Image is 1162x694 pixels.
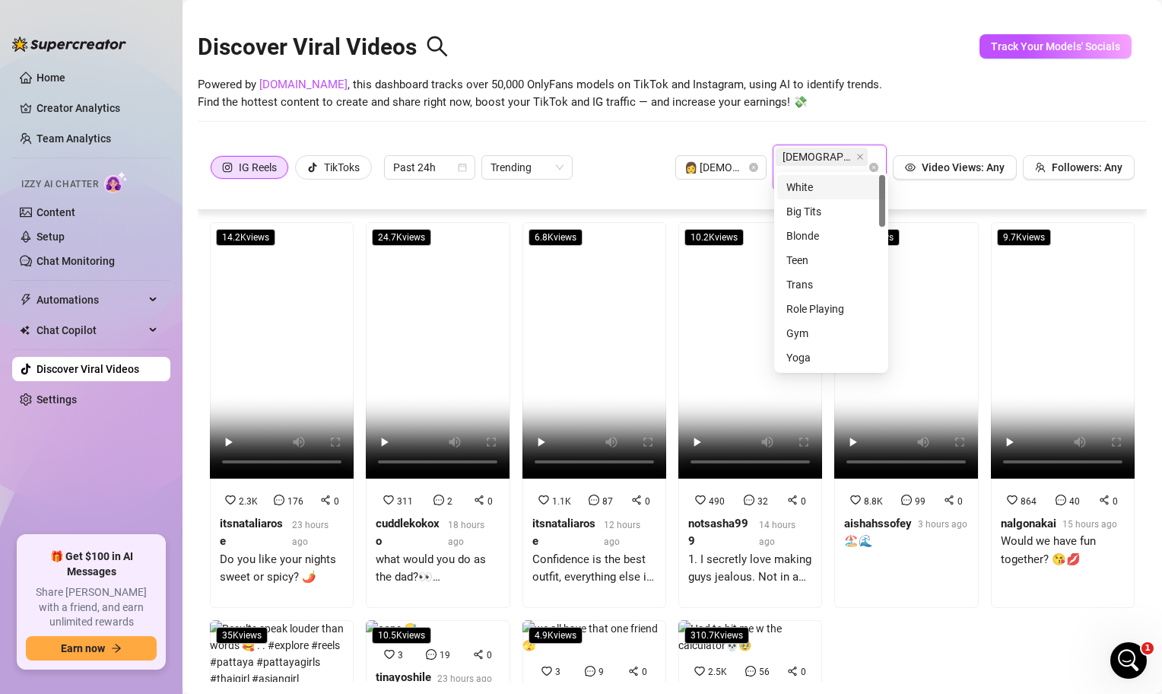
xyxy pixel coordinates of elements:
[991,222,1135,608] a: 9.7Kviews864400nalgonakai15 hours agoWould we have fun together? 😘💋
[598,667,604,677] span: 9
[37,132,111,145] a: Team Analytics
[111,643,122,654] span: arrow-right
[307,162,318,173] span: tik-tok
[37,393,77,406] a: Settings
[869,163,878,172] span: close-circle
[529,627,583,644] span: 4.9K views
[31,301,273,332] button: Find a time
[426,35,449,58] span: search
[801,496,806,507] span: 0
[31,192,273,208] div: Recent message
[37,72,65,84] a: Home
[440,650,450,661] span: 19
[152,475,228,536] button: Help
[844,533,967,551] div: 🏖️🌊
[522,620,666,654] img: we all have that one friend 🫣
[944,495,954,505] span: share-alt
[1056,495,1066,505] span: message
[787,495,798,505] span: share-alt
[372,627,431,644] span: 10.5K views
[210,620,354,687] img: Results speak louder than words 🥰 . . #explore #reels #pattaya #pattayagirls #thaigirl #asiangirl
[777,297,885,321] div: Role Playing
[777,224,885,248] div: Blonde
[262,24,289,52] div: Close
[159,230,208,246] div: • 21h ago
[991,40,1120,53] span: Track Your Models' Socials
[198,33,449,62] h2: Discover Viral Videos
[68,215,232,228] span: Hi sofi, how can I help you?
[786,301,876,317] div: Role Playing
[759,520,795,547] span: 14 hours ago
[26,585,157,630] span: Share [PERSON_NAME] with a friend, and earn unlimited rewards
[864,496,883,507] span: 8.8K
[695,495,706,505] span: heart
[37,363,139,375] a: Discover Viral Videos
[555,667,560,677] span: 3
[398,650,403,661] span: 3
[1001,533,1125,568] div: Would we have fun together? 😘💋
[787,666,798,676] span: share-alt
[20,294,32,306] span: thunderbolt
[76,475,152,536] button: Messages
[786,179,876,196] div: White
[12,37,126,52] img: logo-BBDzfeDw.svg
[694,666,705,676] span: heart
[31,215,62,245] img: Profile image for Ella
[997,229,1051,246] span: 9.7K views
[259,78,348,91] a: [DOMAIN_NAME]
[30,30,132,51] img: logo
[16,352,288,458] img: Izzy just got smarter and safer ✨
[239,496,258,507] span: 2.3K
[602,496,613,507] span: 87
[1023,155,1135,180] button: Followers: Any
[26,549,157,579] span: 🎁 Get $100 in AI Messages
[777,175,885,199] div: White
[433,495,444,505] span: message
[957,496,963,507] span: 0
[21,513,55,524] span: Home
[688,517,748,549] strong: notsasha999
[678,620,822,654] img: Had to hit me w the calculator💀🥹
[397,496,413,507] span: 311
[474,495,484,505] span: share-alt
[225,495,236,505] span: heart
[163,24,193,55] img: Profile image for Yoni
[37,96,158,120] a: Creator Analytics
[688,551,812,587] div: 1. I secretly love making guys jealous. Not in a cruel way, just enough to see if you actually ca...
[1069,496,1080,507] span: 40
[252,513,281,524] span: News
[20,325,30,336] img: Chat Copilot
[786,252,876,269] div: Teen
[834,222,978,608] a: 93.9Kviews8.8K990aishahssofey3 hours ago🏖️🌊
[684,156,757,179] span: 👩 Female
[366,222,510,608] a: 24.7Kviews31120cuddlekokoxo18 hours agowhat would you do as the dad?👀 #sanfrancisco #[GEOGRAPHIC_...
[893,155,1017,180] button: Video Views: Any
[589,495,599,505] span: message
[376,670,431,684] strong: tinayoshile
[376,517,440,549] strong: cuddlekokoxo
[776,148,868,166] span: Asian
[1035,162,1046,173] span: team
[757,496,768,507] span: 32
[16,202,288,258] div: Profile image for EllaHi sofi, how can I help you?[PERSON_NAME]•21h ago
[383,495,394,505] span: heart
[21,177,98,192] span: Izzy AI Chatter
[678,222,822,608] a: 10.2Kviews490320notsasha99914 hours ago1. I secretly love making guys jealous. Not in a cruel way...
[631,495,642,505] span: share-alt
[1113,496,1118,507] span: 0
[745,666,756,676] span: message
[320,495,331,505] span: share-alt
[856,153,864,161] span: close
[915,496,925,507] span: 99
[437,673,492,684] span: 23 hours ago
[786,276,876,293] div: Trans
[61,642,105,654] span: Earn now
[192,24,222,55] img: Profile image for Giselle
[777,272,885,297] div: Trans
[529,229,583,246] span: 6.8K views
[777,321,885,345] div: Gym
[777,248,885,272] div: Teen
[37,255,115,267] a: Chat Monitoring
[372,229,431,246] span: 24.7K views
[37,206,75,218] a: Content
